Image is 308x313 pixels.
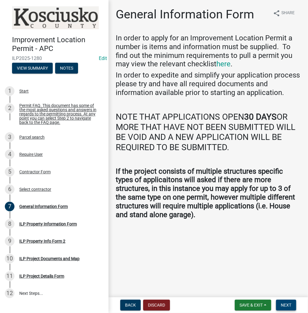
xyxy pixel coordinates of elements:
[19,152,43,156] div: Require User
[116,7,254,22] h1: General Information Form
[12,55,96,61] span: ILP2025-1280
[116,34,301,68] h4: In order to apply for an Improvement Location Permit a number is items and information must be su...
[19,170,51,174] div: Contractor Form
[5,132,14,142] div: 3
[116,112,301,152] h3: NOTE THAT APPLICATIONS OPEN OR MORE THAT HAVE NOT BEEN SUBMITTED WILL BE VOID AND A NEW APPLICATI...
[19,187,51,191] div: Select contractor
[268,7,300,19] button: shareShare
[5,103,14,113] div: 2
[5,219,14,229] div: 8
[12,63,53,74] button: View Summary
[143,300,170,311] button: Discard
[276,300,296,311] button: Next
[19,135,45,139] div: Parcel search
[5,254,14,264] div: 10
[116,71,301,97] h4: In order to expedite and simplify your application process please try and have all required docum...
[235,300,271,311] button: Save & Exit
[12,6,99,29] img: Kosciusko County, Indiana
[19,89,29,93] div: Start
[5,185,14,194] div: 6
[55,63,78,74] button: Notes
[5,167,14,177] div: 5
[19,257,80,261] div: ILP Project Documents and Map
[19,103,99,125] div: Permit FAQ. This document has some of the most asked questions and answers in regards to the perm...
[5,150,14,159] div: 4
[216,60,231,68] a: here
[19,274,64,278] div: ILP Project Details Form
[240,303,263,308] span: Save & Exit
[273,10,280,17] i: share
[55,66,78,71] wm-modal-confirm: Notes
[5,271,14,281] div: 11
[19,239,65,243] div: ILP Property Info Form 2
[244,112,277,122] strong: 30 DAYS
[281,303,291,308] span: Next
[281,10,295,17] span: Share
[12,66,53,71] wm-modal-confirm: Summary
[19,204,68,209] div: General Information Form
[125,303,136,308] span: Back
[5,289,14,298] div: 12
[116,167,295,219] strong: If the project consists of multiple structures specific types of applicaitons will asked if there...
[5,236,14,246] div: 9
[99,55,107,61] wm-modal-confirm: Edit Application Number
[5,86,14,96] div: 1
[12,36,104,53] h4: Improvement Location Permit - APC
[120,300,141,311] button: Back
[19,222,77,226] div: ILP Property Information Form
[5,202,14,211] div: 7
[99,55,107,61] a: Edit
